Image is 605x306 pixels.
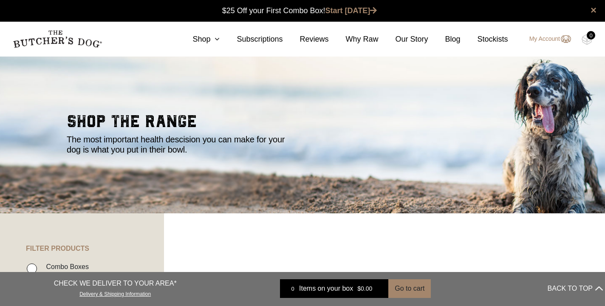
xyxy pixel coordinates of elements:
a: Start [DATE] [325,6,377,15]
a: Reviews [283,34,328,45]
div: 0 [587,31,595,40]
label: Combo Boxes [42,261,89,272]
p: The most important health descision you can make for your dog is what you put in their bowl. [67,134,292,155]
img: TBD_Cart-Empty.png [582,34,592,45]
a: close [591,5,597,15]
a: Our Story [379,34,428,45]
span: Items on your box [299,283,353,294]
a: 0 Items on your box $0.00 [280,279,388,298]
button: BACK TO TOP [548,278,603,299]
a: My Account [521,34,571,44]
h2: shop the range [67,113,538,134]
button: Go to cart [388,279,431,298]
a: Delivery & Shipping Information [79,289,151,297]
div: 0 [286,284,299,293]
a: Why Raw [329,34,379,45]
a: Subscriptions [220,34,283,45]
a: Stockists [461,34,508,45]
a: Blog [428,34,461,45]
span: $ [357,285,361,292]
p: CHECK WE DELIVER TO YOUR AREA* [54,278,177,289]
bdi: 0.00 [357,285,372,292]
a: Shop [175,34,220,45]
